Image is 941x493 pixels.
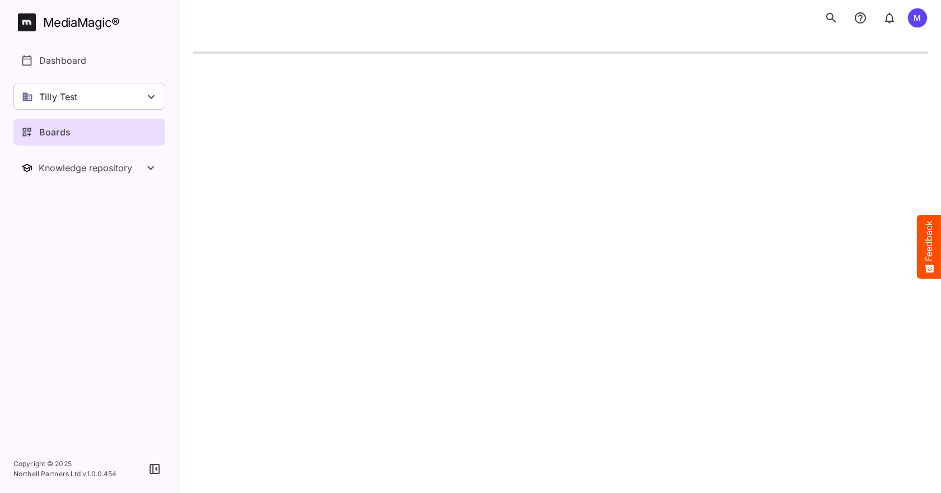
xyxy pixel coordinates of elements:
[820,7,842,29] button: search
[878,7,901,29] button: notifications
[13,154,165,181] button: Toggle Knowledge repository
[43,13,120,32] div: MediaMagic ®
[13,119,165,145] a: Boards
[917,215,941,279] button: Feedback
[39,162,144,173] div: Knowledge repository
[39,125,71,139] p: Boards
[13,47,165,74] a: Dashboard
[13,154,165,181] nav: Knowledge repository
[18,13,165,31] a: MediaMagic®
[907,8,928,28] div: M
[849,7,872,29] button: notifications
[39,54,86,67] p: Dashboard
[39,90,78,104] p: Tilly Test
[13,469,117,479] p: Northell Partners Ltd v 1.0.0.454
[13,459,117,469] p: Copyright © 2025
